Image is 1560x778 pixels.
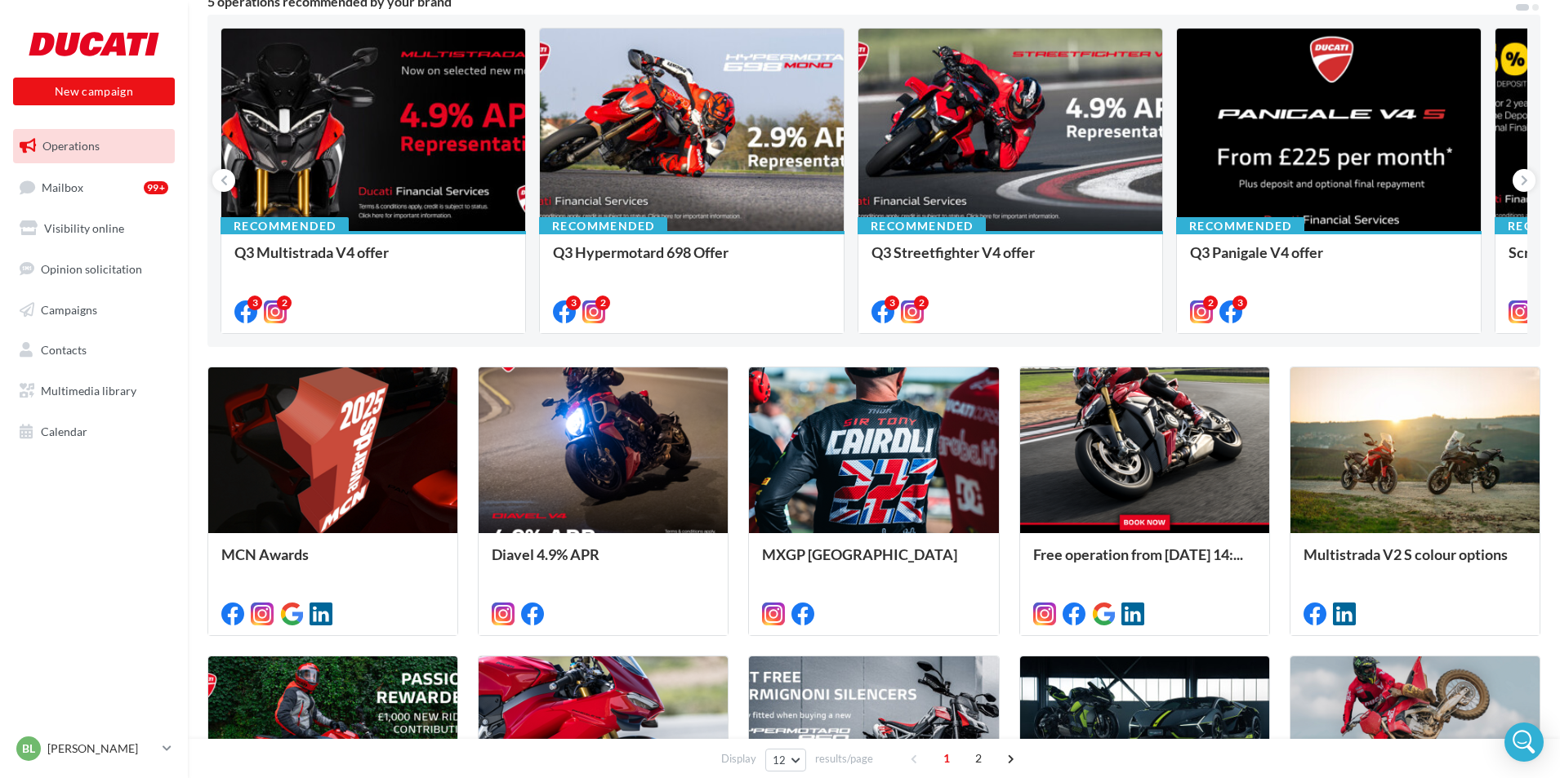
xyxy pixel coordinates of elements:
a: Mailbox99+ [10,170,178,205]
span: Free operation from [DATE] 14:... [1033,545,1243,563]
a: BL [PERSON_NAME] [13,733,175,764]
span: Campaigns [41,302,97,316]
div: Open Intercom Messenger [1504,722,1544,762]
span: Diavel 4.9% APR [492,545,599,563]
div: 3 [1232,296,1247,310]
div: 3 [566,296,581,310]
span: Multistrada V2 S colour options [1304,545,1508,563]
a: Opinion solicitation [10,252,178,287]
a: Visibility online [10,211,178,246]
div: Recommended [221,217,349,235]
button: New campaign [13,78,175,105]
span: Operations [42,139,100,153]
button: 12 [765,749,807,771]
a: Contacts [10,333,178,367]
a: Campaigns [10,293,178,327]
a: Calendar [10,415,178,449]
div: 2 [1203,296,1218,310]
span: BL [22,740,35,757]
div: 2 [595,296,610,310]
div: 99+ [144,181,168,194]
span: Q3 Panigale V4 offer [1190,243,1323,261]
span: Opinion solicitation [41,262,142,276]
div: 2 [914,296,929,310]
a: Operations [10,129,178,163]
div: Recommended [858,217,986,235]
span: Q3 Multistrada V4 offer [234,243,389,261]
span: Display [721,751,756,767]
span: Visibility online [44,221,124,235]
span: 1 [934,745,960,771]
span: Calendar [41,425,87,438]
span: Contacts [41,343,87,357]
span: Q3 Hypermotard 698 Offer [553,243,729,261]
span: Mailbox [42,180,83,193]
div: 3 [247,296,262,310]
span: MCN Awards [221,545,309,563]
span: results/page [815,751,873,767]
span: MXGP [GEOGRAPHIC_DATA] [762,545,957,563]
span: Multimedia library [41,384,136,398]
div: 2 [277,296,292,310]
span: Q3 Streetfighter V4 offer [871,243,1035,261]
div: Recommended [539,217,667,235]
a: Multimedia library [10,374,178,408]
span: 2 [965,745,992,771]
p: [PERSON_NAME] [47,740,156,757]
div: Recommended [1176,217,1304,235]
div: 3 [885,296,899,310]
span: 12 [773,754,787,767]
